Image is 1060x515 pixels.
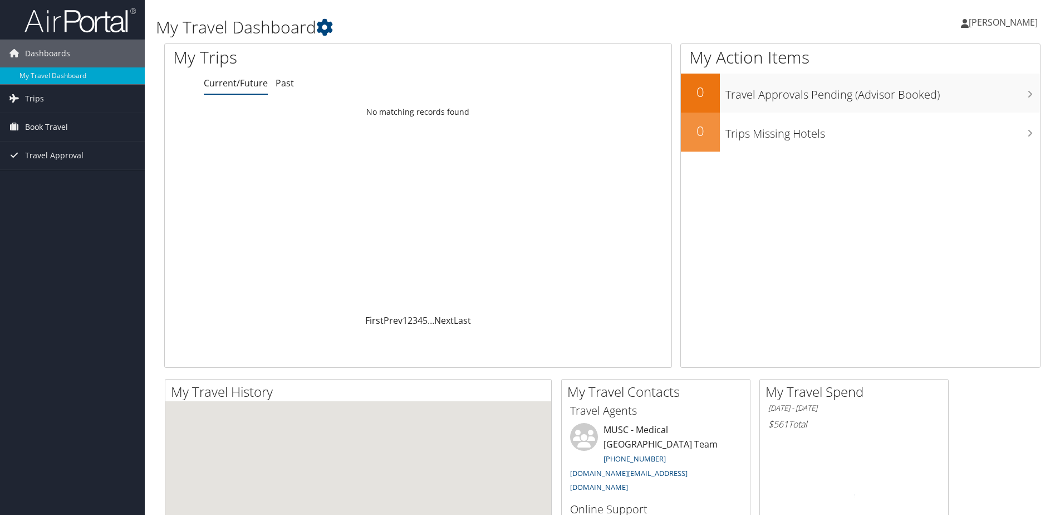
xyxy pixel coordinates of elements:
[768,403,940,414] h6: [DATE] - [DATE]
[156,16,751,39] h1: My Travel Dashboard
[681,113,1040,152] a: 0Trips Missing Hotels
[725,81,1040,103] h3: Travel Approvals Pending (Advisor Booked)
[768,418,940,430] h6: Total
[25,113,68,141] span: Book Travel
[681,74,1040,113] a: 0Travel Approvals Pending (Advisor Booked)
[570,468,688,493] a: [DOMAIN_NAME][EMAIL_ADDRESS][DOMAIN_NAME]
[403,314,408,327] a: 1
[365,314,384,327] a: First
[681,82,720,101] h2: 0
[454,314,471,327] a: Last
[567,382,750,401] h2: My Travel Contacts
[384,314,403,327] a: Prev
[276,77,294,89] a: Past
[25,40,70,67] span: Dashboards
[25,142,84,169] span: Travel Approval
[171,382,551,401] h2: My Travel History
[434,314,454,327] a: Next
[423,314,428,327] a: 5
[173,46,452,69] h1: My Trips
[570,403,742,419] h3: Travel Agents
[681,46,1040,69] h1: My Action Items
[565,423,747,497] li: MUSC - Medical [GEOGRAPHIC_DATA] Team
[24,7,136,33] img: airportal-logo.png
[603,454,666,464] a: [PHONE_NUMBER]
[204,77,268,89] a: Current/Future
[725,120,1040,142] h3: Trips Missing Hotels
[969,16,1038,28] span: [PERSON_NAME]
[768,418,788,430] span: $561
[165,102,671,122] td: No matching records found
[418,314,423,327] a: 4
[413,314,418,327] a: 3
[25,85,44,113] span: Trips
[408,314,413,327] a: 2
[765,382,948,401] h2: My Travel Spend
[961,6,1049,39] a: [PERSON_NAME]
[428,314,434,327] span: …
[681,122,720,140] h2: 0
